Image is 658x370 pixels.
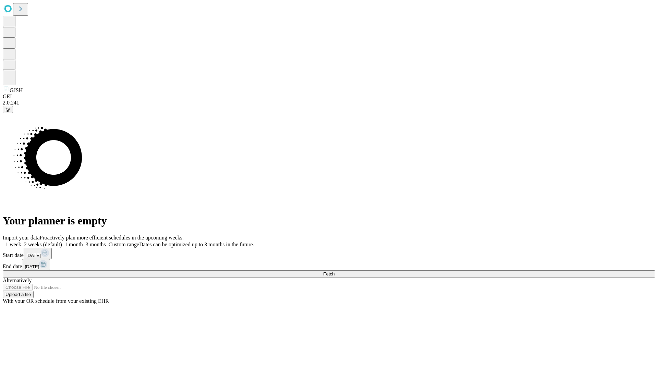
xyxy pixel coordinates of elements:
span: [DATE] [25,264,39,269]
button: Upload a file [3,291,34,298]
h1: Your planner is empty [3,214,655,227]
span: Custom range [109,242,139,247]
span: @ [5,107,10,112]
span: With your OR schedule from your existing EHR [3,298,109,304]
span: Fetch [323,271,334,276]
div: GEI [3,94,655,100]
span: [DATE] [26,253,41,258]
span: Proactively plan more efficient schedules in the upcoming weeks. [40,235,184,241]
span: Dates can be optimized up to 3 months in the future. [139,242,254,247]
span: 2 weeks (default) [24,242,62,247]
div: 2.0.241 [3,100,655,106]
button: [DATE] [24,248,52,259]
div: Start date [3,248,655,259]
span: 1 month [65,242,83,247]
span: GJSH [10,87,23,93]
div: End date [3,259,655,270]
span: 1 week [5,242,21,247]
button: [DATE] [22,259,50,270]
span: Import your data [3,235,40,241]
span: Alternatively [3,277,32,283]
button: Fetch [3,270,655,277]
span: 3 months [86,242,106,247]
button: @ [3,106,13,113]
